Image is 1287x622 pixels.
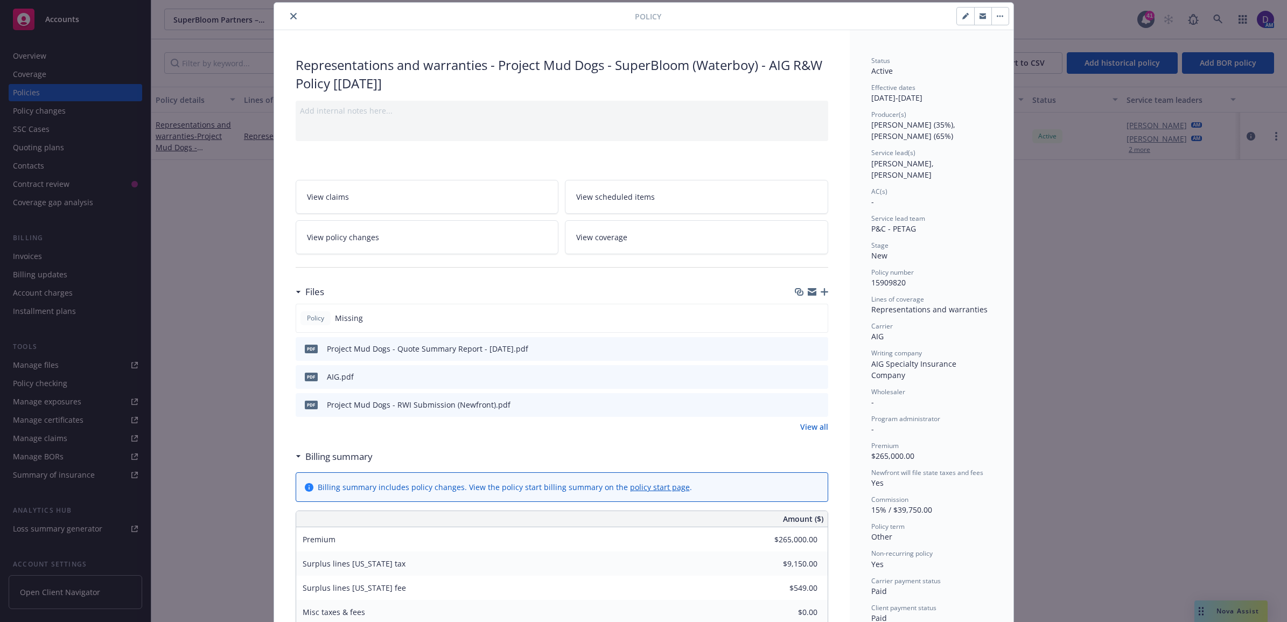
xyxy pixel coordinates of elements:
[814,399,824,410] button: preview file
[754,604,824,620] input: 0.00
[305,285,324,299] h3: Files
[300,105,824,116] div: Add internal notes here...
[327,343,528,354] div: Project Mud Dogs - Quote Summary Report - [DATE].pdf
[335,312,363,324] span: Missing
[307,232,379,243] span: View policy changes
[871,83,992,103] div: [DATE] - [DATE]
[296,220,559,254] a: View policy changes
[871,83,915,92] span: Effective dates
[871,277,906,288] span: 15909820
[318,481,692,493] div: Billing summary includes policy changes. View the policy start billing summary on the .
[871,197,874,207] span: -
[871,451,914,461] span: $265,000.00
[871,522,905,531] span: Policy term
[327,399,510,410] div: Project Mud Dogs - RWI Submission (Newfront).pdf
[871,495,908,504] span: Commission
[296,285,324,299] div: Files
[305,450,373,464] h3: Billing summary
[576,191,655,202] span: View scheduled items
[871,414,940,423] span: Program administrator
[871,304,992,315] div: Representations and warranties
[871,559,884,569] span: Yes
[754,580,824,596] input: 0.00
[783,513,823,525] span: Amount ($)
[303,607,365,617] span: Misc taxes & fees
[303,558,405,569] span: Surplus lines [US_STATE] tax
[871,549,933,558] span: Non-recurring policy
[303,583,406,593] span: Surplus lines [US_STATE] fee
[871,468,983,477] span: Newfront will file state taxes and fees
[871,295,924,304] span: Lines of coverage
[871,56,890,65] span: Status
[296,450,373,464] div: Billing summary
[871,532,892,542] span: Other
[800,421,828,432] a: View all
[871,478,884,488] span: Yes
[287,10,300,23] button: close
[307,191,349,202] span: View claims
[871,348,922,358] span: Writing company
[871,576,941,585] span: Carrier payment status
[305,373,318,381] span: pdf
[871,66,893,76] span: Active
[871,586,887,596] span: Paid
[871,187,887,196] span: AC(s)
[305,345,318,353] span: pdf
[305,401,318,409] span: pdf
[305,313,326,323] span: Policy
[871,322,893,331] span: Carrier
[296,180,559,214] a: View claims
[303,534,335,544] span: Premium
[871,387,905,396] span: Wholesaler
[754,556,824,572] input: 0.00
[565,220,828,254] a: View coverage
[871,359,959,380] span: AIG Specialty Insurance Company
[871,110,906,119] span: Producer(s)
[871,397,874,407] span: -
[871,223,916,234] span: P&C - PETAG
[635,11,661,22] span: Policy
[871,214,925,223] span: Service lead team
[797,399,806,410] button: download file
[871,441,899,450] span: Premium
[797,343,806,354] button: download file
[871,603,936,612] span: Client payment status
[327,371,354,382] div: AIG.pdf
[565,180,828,214] a: View scheduled items
[871,241,889,250] span: Stage
[871,268,914,277] span: Policy number
[754,532,824,548] input: 0.00
[871,250,887,261] span: New
[576,232,627,243] span: View coverage
[871,331,884,341] span: AIG
[871,424,874,434] span: -
[814,371,824,382] button: preview file
[871,120,957,141] span: [PERSON_NAME] (35%), [PERSON_NAME] (65%)
[630,482,690,492] a: policy start page
[296,56,828,92] div: Representations and warranties - Project Mud Dogs - SuperBloom (Waterboy) - AIG R&W Policy [[DATE]]
[814,343,824,354] button: preview file
[871,158,936,180] span: [PERSON_NAME], [PERSON_NAME]
[797,371,806,382] button: download file
[871,505,932,515] span: 15% / $39,750.00
[871,148,915,157] span: Service lead(s)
